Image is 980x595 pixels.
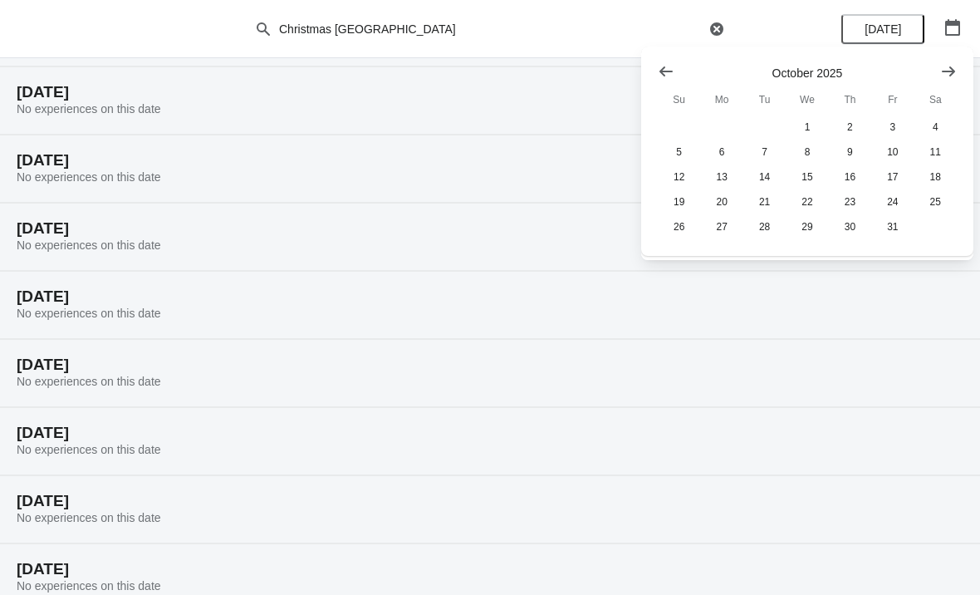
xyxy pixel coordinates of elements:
button: Tuesday October 21 2025 [743,189,786,214]
button: Thursday October 2 2025 [829,115,871,140]
button: Clear [708,21,725,37]
span: No experiences on this date [17,579,161,593]
button: Friday October 31 2025 [871,214,914,239]
button: Sunday October 19 2025 [658,189,700,214]
th: Tuesday [743,85,786,115]
button: Sunday October 12 2025 [658,165,700,189]
h2: [DATE] [17,152,963,169]
h2: [DATE] [17,84,963,101]
th: Friday [871,85,914,115]
h2: [DATE] [17,357,963,373]
button: Saturday October 4 2025 [914,115,957,140]
th: Saturday [914,85,957,115]
button: Thursday October 23 2025 [829,189,871,214]
button: Saturday October 11 2025 [914,140,957,165]
h2: [DATE] [17,561,963,578]
button: Thursday October 16 2025 [829,165,871,189]
span: [DATE] [865,22,901,36]
button: Tuesday October 7 2025 [743,140,786,165]
h2: [DATE] [17,493,963,509]
button: Monday October 6 2025 [700,140,742,165]
span: No experiences on this date [17,170,161,184]
button: Tuesday October 28 2025 [743,214,786,239]
button: Friday October 24 2025 [871,189,914,214]
button: Wednesday October 22 2025 [786,189,828,214]
h2: [DATE] [17,220,963,237]
button: Wednesday October 29 2025 [786,214,828,239]
th: Sunday [658,85,700,115]
button: Wednesday October 8 2025 [786,140,828,165]
th: Wednesday [786,85,828,115]
h2: [DATE] [17,288,963,305]
h2: [DATE] [17,425,963,441]
span: No experiences on this date [17,443,161,456]
button: Show previous month, September 2025 [651,57,681,86]
button: Friday October 3 2025 [871,115,914,140]
span: No experiences on this date [17,238,161,252]
span: No experiences on this date [17,375,161,388]
button: Show next month, November 2025 [933,57,963,86]
button: Sunday October 26 2025 [658,214,700,239]
button: Wednesday October 1 2025 [786,115,828,140]
button: Friday October 17 2025 [871,165,914,189]
button: Thursday October 9 2025 [829,140,871,165]
span: No experiences on this date [17,307,161,320]
th: Monday [700,85,742,115]
button: Thursday October 30 2025 [829,214,871,239]
span: No experiences on this date [17,102,161,116]
button: Sunday October 5 2025 [658,140,700,165]
button: Wednesday October 15 2025 [786,165,828,189]
button: Friday October 10 2025 [871,140,914,165]
button: Tuesday October 14 2025 [743,165,786,189]
th: Thursday [829,85,871,115]
button: Saturday October 18 2025 [914,165,957,189]
button: Monday October 13 2025 [700,165,742,189]
span: No experiences on this date [17,511,161,524]
button: Monday October 20 2025 [700,189,742,214]
button: Monday October 27 2025 [700,214,742,239]
button: Saturday October 25 2025 [914,189,957,214]
button: [DATE] [841,14,924,44]
input: Search [278,14,705,44]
